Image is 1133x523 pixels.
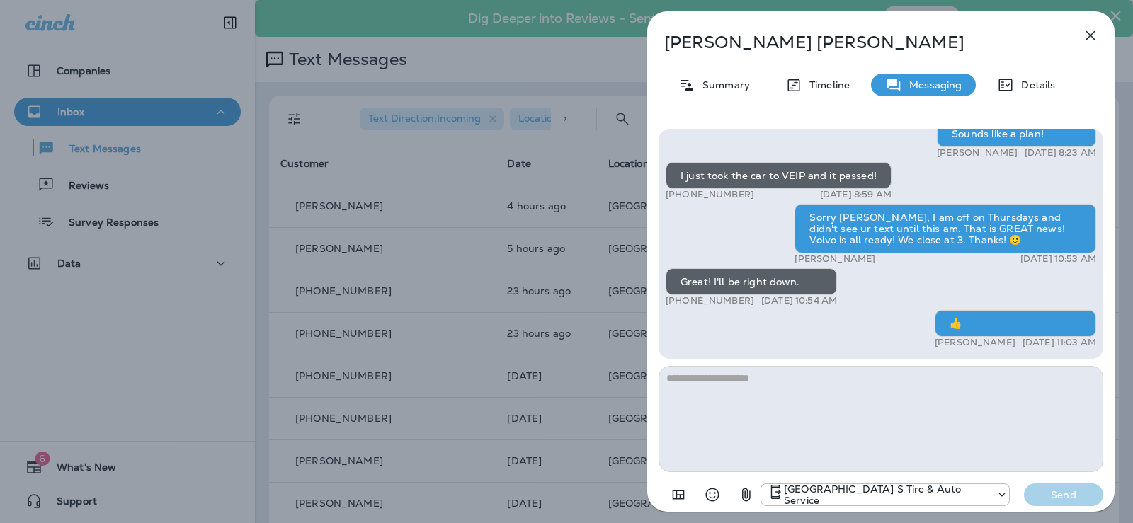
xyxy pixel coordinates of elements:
[1020,253,1096,265] p: [DATE] 10:53 AM
[664,481,693,509] button: Add in a premade template
[820,189,892,200] p: [DATE] 8:59 AM
[666,268,837,295] div: Great! I'll be right down.
[795,204,1096,253] div: Sorry [PERSON_NAME], I am off on Thursdays and didn't see ur text until this am. That is GREAT ne...
[695,79,750,91] p: Summary
[935,337,1015,348] p: [PERSON_NAME]
[761,295,837,306] p: [DATE] 10:54 AM
[664,33,1051,52] p: [PERSON_NAME] [PERSON_NAME]
[795,253,875,265] p: [PERSON_NAME]
[802,79,850,91] p: Timeline
[902,79,962,91] p: Messaging
[935,310,1096,337] div: 👍
[1025,147,1096,159] p: [DATE] 8:23 AM
[761,483,1009,506] div: +1 (301) 975-0024
[698,481,727,509] button: Select an emoji
[666,295,754,306] p: [PHONE_NUMBER]
[784,483,989,506] p: [GEOGRAPHIC_DATA] S Tire & Auto Service
[1014,79,1055,91] p: Details
[937,147,1018,159] p: [PERSON_NAME]
[937,120,1096,147] div: Sounds like a plan!
[666,162,892,189] div: I just took the car to VEIP and it passed!
[1023,337,1096,348] p: [DATE] 11:03 AM
[666,189,754,200] p: [PHONE_NUMBER]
